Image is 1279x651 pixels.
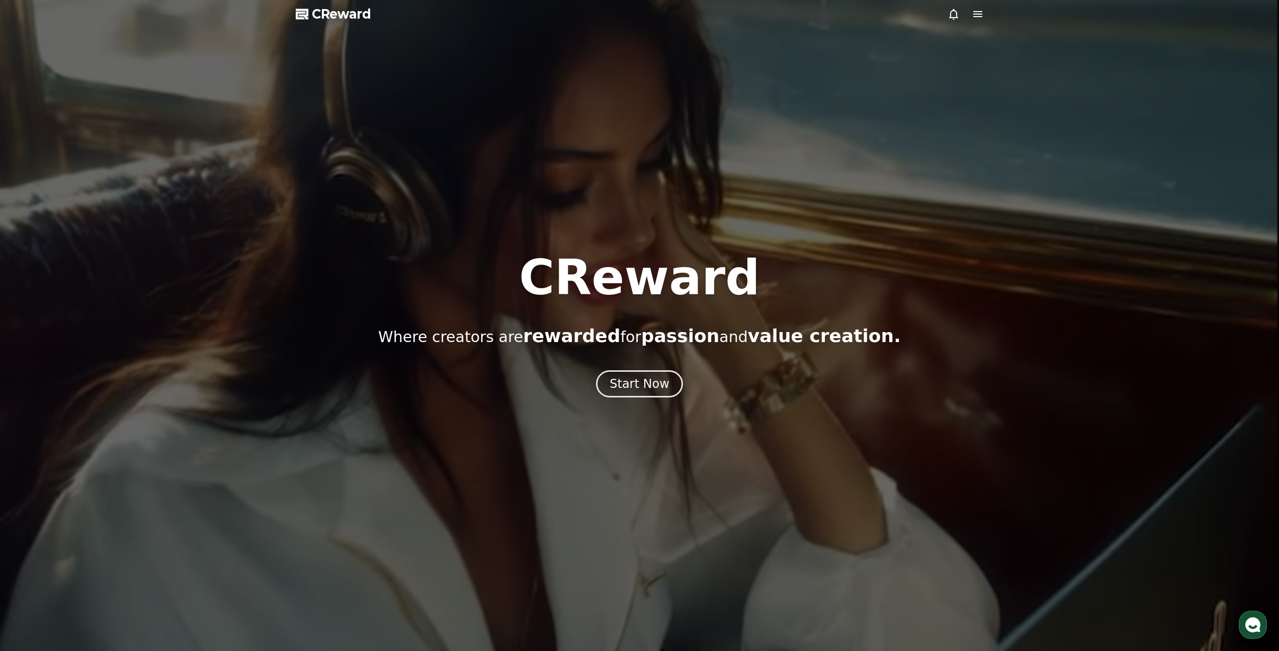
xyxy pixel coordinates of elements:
a: Settings [130,319,193,344]
span: rewarded [523,326,620,346]
div: Start Now [610,376,669,392]
a: Start Now [596,380,683,390]
h1: CReward [519,254,760,302]
a: Messages [66,319,130,344]
p: Where creators are for and [378,326,901,346]
a: CReward [296,6,371,22]
a: Home [3,319,66,344]
span: Messages [83,335,113,343]
span: value creation. [748,326,901,346]
span: passion [641,326,720,346]
span: Home [26,334,43,342]
span: CReward [312,6,371,22]
button: Start Now [596,370,683,397]
span: Settings [149,334,174,342]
